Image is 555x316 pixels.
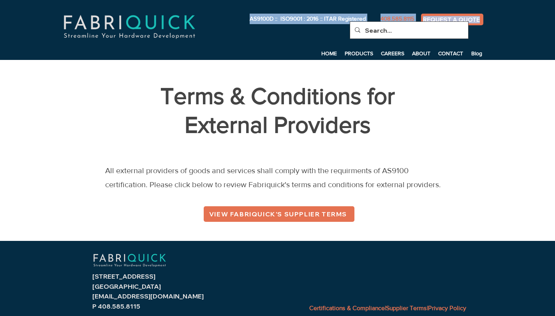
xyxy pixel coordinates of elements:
span: REQUEST A QUOTE [423,16,480,23]
input: Search... [365,22,452,39]
a: Privacy Policy [428,305,466,311]
span: P 408.585.8115 [92,302,140,310]
a: HOME [317,47,341,59]
a: PRODUCTS [341,47,377,59]
nav: Site [214,47,486,59]
img: fabriquick-logo-colors-adjusted.png [35,6,224,47]
span: [GEOGRAPHIC_DATA] [92,283,161,290]
a: REQUEST A QUOTE [421,14,483,25]
a: Supplier Terms [386,305,427,311]
a: CAREERS [377,47,408,59]
span: | | [309,305,466,311]
span: All external providers of goods and services shall comply with the requirments of AS9100 certific... [105,166,441,189]
span: VIEW FABRIQUICK'S SUPPLIER TERMS [209,210,347,218]
span: [STREET_ADDRESS] [92,272,155,280]
a: CONTACT [434,47,467,59]
a: Blog [467,47,486,59]
span: Terms & Conditions for External Providers [160,83,395,137]
a: [EMAIL_ADDRESS][DOMAIN_NAME] [92,292,204,300]
span: AS9100D :: ISO9001 : 2016 :: ITAR Registered [250,15,366,22]
a: Certifications & Compliance [309,305,385,311]
a: VIEW FABRIQUICK'S SUPPLIER TERMS [204,206,354,222]
span: 408.585.8115 [381,15,414,22]
a: ABOUT [408,47,434,59]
